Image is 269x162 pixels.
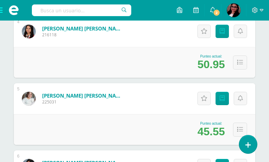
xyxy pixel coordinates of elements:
span: 216118 [42,32,124,38]
input: Busca un usuario... [32,4,131,16]
div: Punteo actual: [197,122,225,125]
span: 225031 [42,99,124,105]
div: 45.55 [197,125,225,138]
div: 4 [17,20,20,24]
img: 639d75b8d92855060677aa978e00d8f0.png [22,92,36,105]
div: 6 [17,154,20,159]
div: 50.95 [197,58,225,71]
a: [PERSON_NAME] [PERSON_NAME] [42,25,124,32]
span: 2 [213,9,220,16]
div: 5 [17,87,20,91]
a: [PERSON_NAME] [PERSON_NAME] [42,92,124,99]
img: 1f29bb17d9c371b7859f6d82ae88f7d4.png [227,3,241,17]
img: c469ee1f61cc9cb2b4239841e4cc6681.png [22,25,36,38]
div: Punteo actual: [197,54,225,58]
